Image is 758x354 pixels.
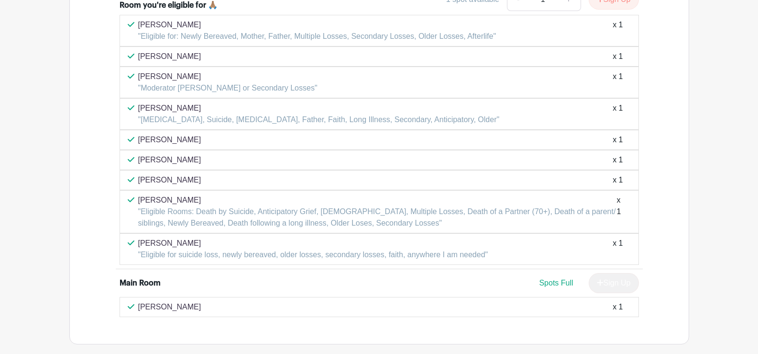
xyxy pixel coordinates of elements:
div: x 1 [613,71,623,94]
div: x 1 [616,194,623,229]
p: [PERSON_NAME] [138,51,201,62]
p: [PERSON_NAME] [138,154,201,166]
div: x 1 [613,103,623,126]
p: [PERSON_NAME] [138,19,496,31]
div: x 1 [613,301,623,313]
p: "Eligible for suicide loss, newly bereaved, older losses, secondary losses, faith, anywhere I am ... [138,249,488,261]
p: "Moderator [PERSON_NAME] or Secondary Losses" [138,82,318,94]
div: x 1 [613,51,623,62]
div: x 1 [613,174,623,186]
p: "Eligible Rooms: Death by Suicide, Anticipatory Grief, [DEMOGRAPHIC_DATA], Multiple Losses, Death... [138,206,617,229]
span: Spots Full [539,279,573,287]
div: x 1 [613,19,623,42]
p: [PERSON_NAME] [138,238,488,249]
p: [PERSON_NAME] [138,301,201,313]
p: "Eligible for: Newly Bereaved, Mother, Father, Multiple Losses, Secondary Losses, Older Losses, A... [138,31,496,42]
div: Main Room [120,277,161,289]
p: [PERSON_NAME] [138,71,318,82]
div: x 1 [613,154,623,166]
p: [PERSON_NAME] [138,174,201,186]
p: [PERSON_NAME] [138,103,500,114]
p: [PERSON_NAME] [138,134,201,146]
p: "[MEDICAL_DATA], Suicide, [MEDICAL_DATA], Father, Faith, Long Illness, Secondary, Anticipatory, O... [138,114,500,126]
div: x 1 [613,238,623,261]
div: x 1 [613,134,623,146]
p: [PERSON_NAME] [138,194,617,206]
